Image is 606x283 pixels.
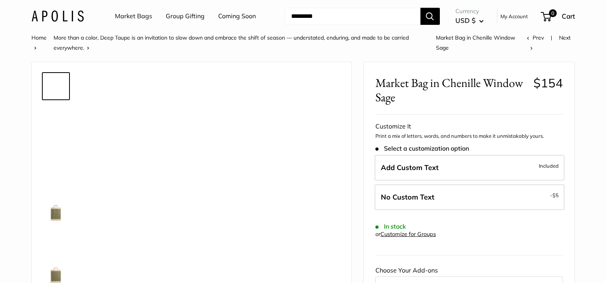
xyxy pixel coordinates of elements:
p: Print a mix of letters, words, and numbers to make it unmistakably yours. [375,132,563,140]
a: Market Bag in Chenille Window Sage [42,227,70,255]
a: Market Bag in Chenille Window Sage [42,103,70,131]
span: - [550,191,559,200]
nav: Breadcrumb [31,33,527,53]
div: Customize It [375,121,563,132]
div: or [375,229,436,240]
span: $5 [552,192,559,198]
span: $154 [533,75,563,90]
button: Search [420,8,440,25]
img: Apolis [31,10,84,22]
input: Search... [285,8,420,25]
span: Add Custom Text [381,163,439,172]
span: USD $ [455,16,476,24]
a: Coming Soon [218,10,256,22]
span: Market Bag in Chenille Window Sage [375,76,528,104]
a: 0 Cart [542,10,575,23]
span: Currency [455,6,484,17]
a: Market Bags [115,10,152,22]
label: Leave Blank [375,184,564,210]
a: Market Bag in Chenille Window Sage [42,134,70,162]
label: Add Custom Text [375,155,564,181]
a: Customize for Groups [380,231,436,238]
span: Market Bag in Chenille Window Sage [436,34,515,51]
a: Home [31,34,47,41]
img: Market Bag in Chenille Window Sage [43,198,68,223]
span: Cart [562,12,575,20]
span: Select a customization option [375,145,469,152]
span: Included [539,161,559,170]
button: USD $ [455,14,484,27]
a: My Account [500,12,528,21]
a: Market Bag in Chenille Window Sage [42,72,70,100]
span: In stock [375,223,406,230]
span: 0 [549,9,556,17]
span: No Custom Text [381,193,434,201]
a: More than a color, Deep Taupe is an invitation to slow down and embrace the shift of season — und... [54,34,409,51]
a: Market Bag in Chenille Window Sage [42,165,70,193]
a: Group Gifting [166,10,205,22]
a: Market Bag in Chenille Window Sage [42,196,70,224]
a: Prev [527,34,544,41]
